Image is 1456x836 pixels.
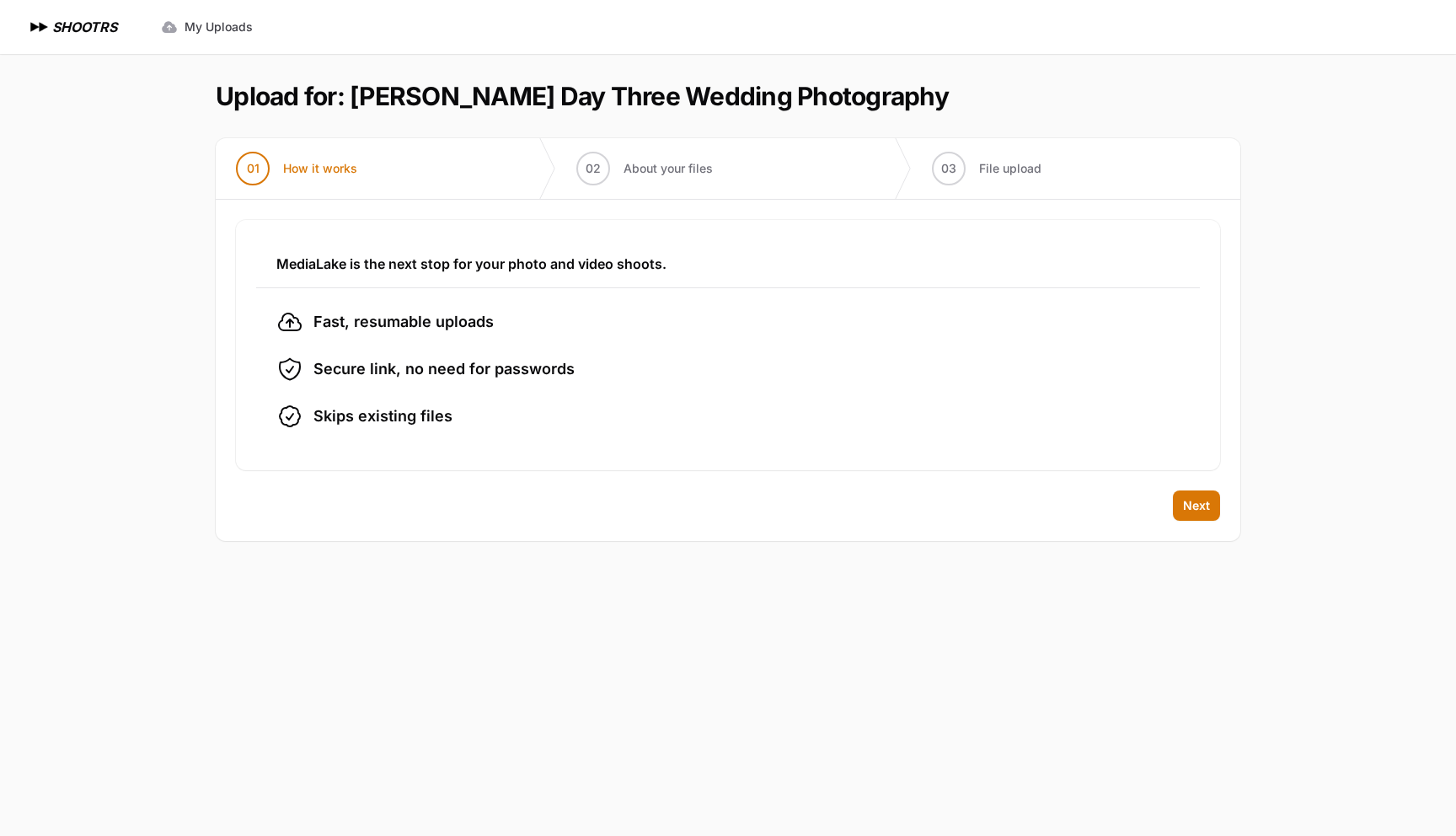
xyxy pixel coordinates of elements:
span: About your files [624,160,713,177]
span: 03 [941,160,956,177]
h1: Upload for: [PERSON_NAME] Day Three Wedding Photography [216,81,949,111]
a: My Uploads [151,12,263,42]
span: Fast, resumable uploads [313,310,494,334]
button: 01 How it works [216,138,377,199]
span: Skips existing files [313,405,452,428]
h1: SHOOTRS [52,17,117,37]
button: 03 File upload [912,138,1062,199]
span: How it works [283,160,357,177]
span: 02 [586,160,601,177]
a: SHOOTRS SHOOTRS [27,17,117,37]
img: SHOOTRS [27,17,52,37]
span: My Uploads [185,19,253,35]
span: Secure link, no need for passwords [313,357,575,381]
button: 02 About your files [556,138,733,199]
span: File upload [979,160,1041,177]
button: Next [1173,490,1220,521]
span: 01 [247,160,260,177]
span: Next [1183,497,1210,514]
h3: MediaLake is the next stop for your photo and video shoots. [276,254,1180,274]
